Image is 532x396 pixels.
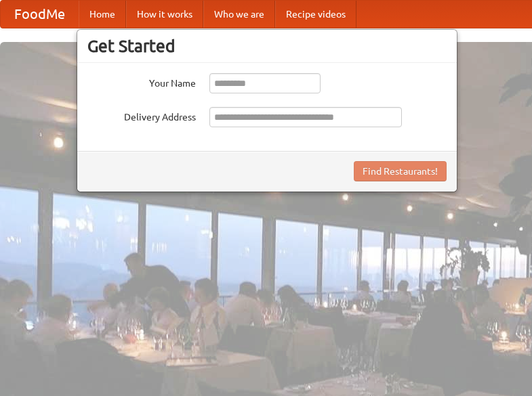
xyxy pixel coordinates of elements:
[126,1,203,28] a: How it works
[1,1,79,28] a: FoodMe
[87,36,447,56] h3: Get Started
[87,107,196,124] label: Delivery Address
[87,73,196,90] label: Your Name
[203,1,275,28] a: Who we are
[275,1,356,28] a: Recipe videos
[79,1,126,28] a: Home
[354,161,447,181] button: Find Restaurants!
